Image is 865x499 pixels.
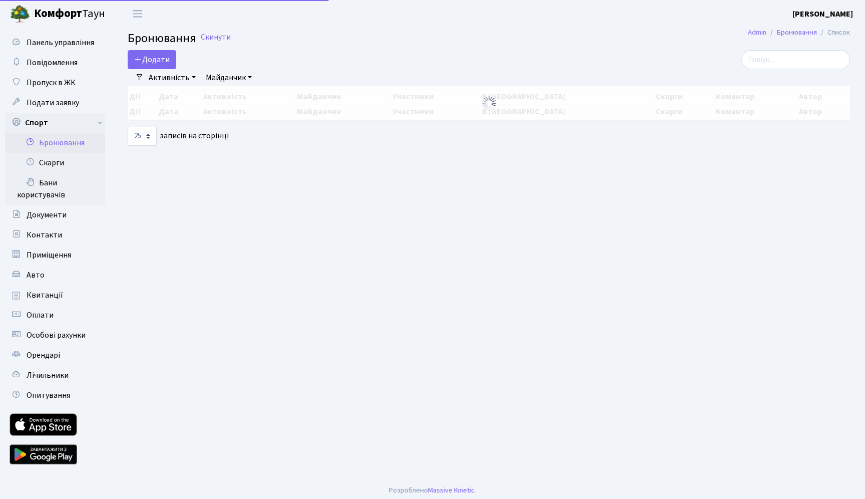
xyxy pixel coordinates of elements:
a: Приміщення [5,245,105,265]
span: Оплати [27,310,54,321]
a: Майданчик [202,69,256,86]
li: Список [817,27,850,38]
a: Документи [5,205,105,225]
span: Авто [27,270,45,281]
select: записів на сторінці [128,127,157,146]
a: Massive Kinetic [428,485,475,495]
a: Особові рахунки [5,325,105,345]
a: Контакти [5,225,105,245]
span: Бронювання [128,30,196,47]
div: Розроблено . [389,485,476,496]
b: [PERSON_NAME] [792,9,853,20]
a: Квитанції [5,285,105,305]
span: Лічильники [27,370,69,381]
span: Контакти [27,229,62,240]
a: Оплати [5,305,105,325]
span: Орендарі [27,350,60,361]
span: Приміщення [27,249,71,261]
a: Орендарі [5,345,105,365]
a: Подати заявку [5,93,105,113]
img: logo.png [10,4,30,24]
a: Лічильники [5,365,105,385]
button: Додати [128,50,176,69]
span: Опитування [27,390,70,401]
a: Бронювання [777,27,817,38]
a: Скинути [201,33,231,42]
a: [PERSON_NAME] [792,8,853,20]
span: Документи [27,209,67,220]
span: Таун [34,6,105,23]
span: Подати заявку [27,97,79,108]
span: Особові рахунки [27,330,86,341]
a: Повідомлення [5,53,105,73]
input: Пошук... [741,50,850,69]
label: записів на сторінці [128,127,229,146]
a: Admin [748,27,766,38]
img: Обробка... [481,95,497,111]
b: Комфорт [34,6,82,22]
span: Квитанції [27,290,63,301]
span: Повідомлення [27,57,78,68]
nav: breadcrumb [733,22,865,43]
a: Пропуск в ЖК [5,73,105,93]
button: Переключити навігацію [125,6,150,22]
a: Скарги [5,153,105,173]
a: Спорт [5,113,105,133]
a: Авто [5,265,105,285]
a: Опитування [5,385,105,405]
a: Панель управління [5,33,105,53]
a: Бронювання [5,133,105,153]
span: Панель управління [27,37,94,48]
span: Пропуск в ЖК [27,77,76,88]
a: Бани користувачів [5,173,105,205]
a: Активність [145,69,200,86]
